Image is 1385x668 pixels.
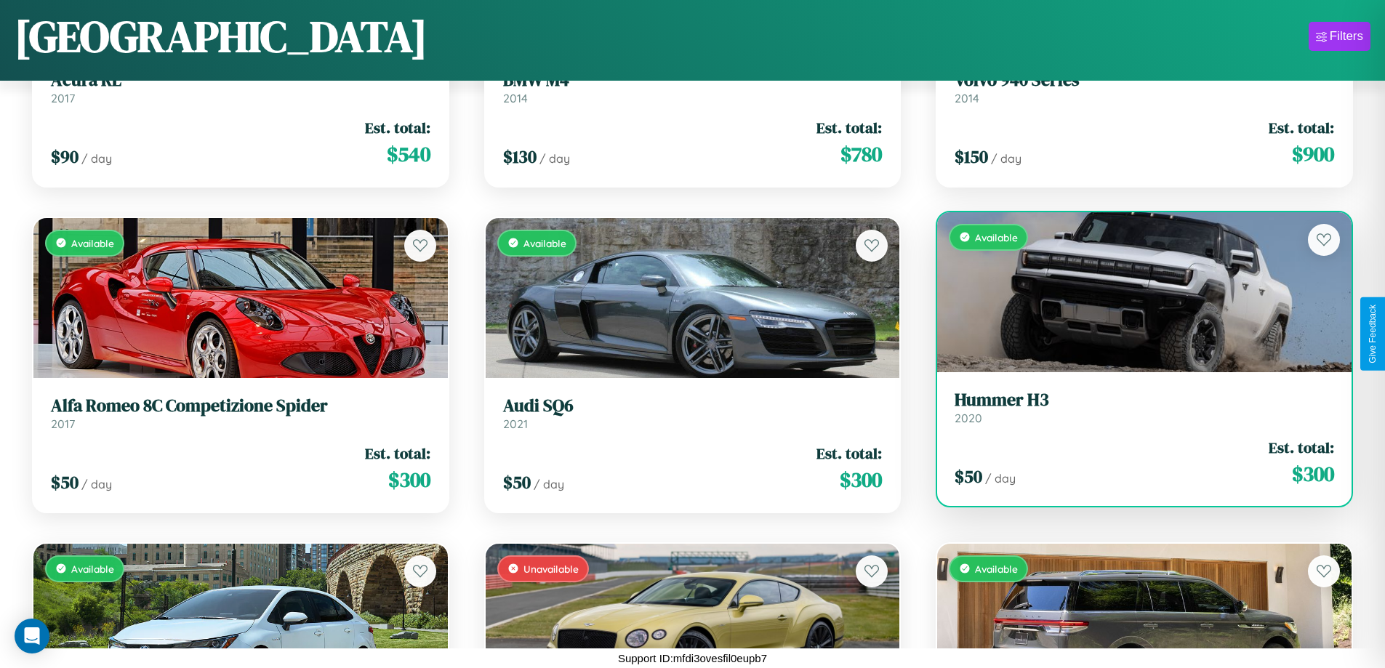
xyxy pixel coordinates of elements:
button: Filters [1309,22,1370,51]
span: $ 300 [388,465,430,494]
span: Available [975,231,1018,244]
span: Est. total: [365,117,430,138]
span: $ 50 [503,470,531,494]
span: Available [71,237,114,249]
h3: Audi SQ6 [503,395,883,417]
h3: Alfa Romeo 8C Competizione Spider [51,395,430,417]
span: / day [985,471,1016,486]
span: Est. total: [816,443,882,464]
span: Available [523,237,566,249]
span: Available [71,563,114,575]
a: Hummer H32020 [955,390,1334,425]
span: 2020 [955,411,982,425]
h3: BMW M4 [503,70,883,91]
span: $ 50 [51,470,79,494]
span: 2017 [51,417,75,431]
h3: Hummer H3 [955,390,1334,411]
a: Alfa Romeo 8C Competizione Spider2017 [51,395,430,431]
span: / day [991,151,1021,166]
span: Est. total: [816,117,882,138]
span: 2021 [503,417,528,431]
span: Est. total: [365,443,430,464]
span: / day [539,151,570,166]
span: / day [534,477,564,491]
span: Unavailable [523,563,579,575]
span: / day [81,477,112,491]
a: Acura RL2017 [51,70,430,105]
span: $ 300 [840,465,882,494]
span: 2014 [955,91,979,105]
span: Est. total: [1269,117,1334,138]
span: $ 300 [1292,459,1334,488]
span: Est. total: [1269,437,1334,458]
div: Open Intercom Messenger [15,619,49,653]
a: Audi SQ62021 [503,395,883,431]
span: $ 130 [503,145,537,169]
p: Support ID: mfdi3ovesfil0eupb7 [618,648,767,668]
span: $ 90 [51,145,79,169]
span: $ 50 [955,464,982,488]
h3: Acura RL [51,70,430,91]
a: BMW M42014 [503,70,883,105]
span: $ 780 [840,140,882,169]
span: $ 900 [1292,140,1334,169]
span: 2014 [503,91,528,105]
div: Give Feedback [1368,305,1378,363]
a: Volvo 940 Series2014 [955,70,1334,105]
h3: Volvo 940 Series [955,70,1334,91]
span: / day [81,151,112,166]
span: 2017 [51,91,75,105]
h1: [GEOGRAPHIC_DATA] [15,7,427,66]
span: Available [975,563,1018,575]
span: $ 540 [387,140,430,169]
span: $ 150 [955,145,988,169]
div: Filters [1330,29,1363,44]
